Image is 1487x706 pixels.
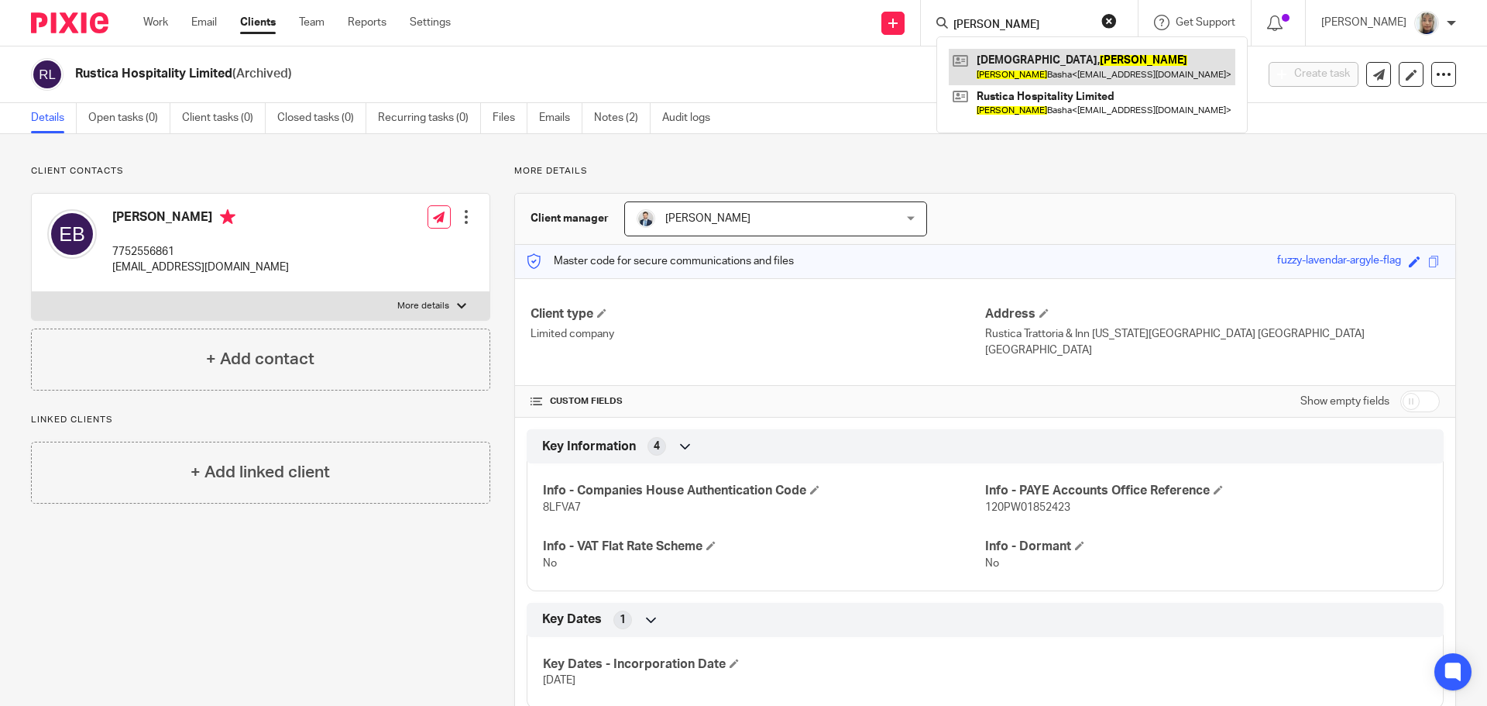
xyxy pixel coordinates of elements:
input: Search [952,19,1091,33]
h4: + Add linked client [191,460,330,484]
div: fuzzy-lavendar-argyle-flag [1277,253,1401,270]
span: Key Information [542,439,636,455]
span: 4 [654,439,660,454]
p: More details [514,165,1456,177]
a: Notes (2) [594,103,651,133]
a: Team [299,15,325,30]
a: Settings [410,15,451,30]
p: [EMAIL_ADDRESS][DOMAIN_NAME] [112,260,289,275]
p: Master code for secure communications and files [527,253,794,269]
button: Create task [1269,62,1358,87]
a: Email [191,15,217,30]
h4: Key Dates - Incorporation Date [543,656,985,673]
p: Rustica Trattoria & Inn [US_STATE][GEOGRAPHIC_DATA] [GEOGRAPHIC_DATA] [GEOGRAPHIC_DATA] [985,326,1440,358]
i: Primary [220,209,235,225]
h2: Rustica Hospitality Limited [75,66,1011,82]
a: Details [31,103,77,133]
span: Get Support [1176,17,1235,28]
span: 120PW01852423 [985,502,1070,513]
h4: Client type [531,306,985,322]
p: 7752556861 [112,244,289,260]
h4: Info - Companies House Authentication Code [543,483,985,499]
a: Client tasks (0) [182,103,266,133]
p: Limited company [531,326,985,342]
img: Sara%20Zdj%C4%99cie%20.jpg [1414,11,1439,36]
span: [DATE] [543,675,575,686]
h4: Info - PAYE Accounts Office Reference [985,483,1427,499]
h4: CUSTOM FIELDS [531,395,985,408]
h4: [PERSON_NAME] [112,209,289,229]
img: svg%3E [31,58,64,91]
p: Client contacts [31,165,490,177]
h4: Address [985,306,1440,322]
a: Open tasks (0) [88,103,170,133]
span: [PERSON_NAME] [665,213,750,224]
button: Clear [1101,13,1117,29]
img: LinkedIn%20Profile.jpeg [637,209,655,228]
span: No [985,558,999,569]
a: Audit logs [662,103,722,133]
a: Closed tasks (0) [277,103,366,133]
span: No [543,558,557,569]
span: Key Dates [542,611,602,628]
h4: Info - VAT Flat Rate Scheme [543,539,985,555]
a: Work [143,15,168,30]
span: (Archived) [232,67,292,80]
a: Recurring tasks (0) [378,103,481,133]
a: Reports [348,15,386,30]
a: Emails [539,103,582,133]
a: Clients [240,15,276,30]
h3: Client manager [531,211,609,226]
span: 1 [620,612,626,628]
label: Show empty fields [1300,394,1389,409]
p: [PERSON_NAME] [1321,15,1406,30]
a: Files [493,103,527,133]
img: svg%3E [47,209,97,259]
h4: Info - Dormant [985,539,1427,555]
p: Linked clients [31,414,490,426]
p: More details [397,300,449,312]
h4: + Add contact [206,347,314,371]
img: Pixie [31,12,108,33]
span: 8LFVA7 [543,502,581,513]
